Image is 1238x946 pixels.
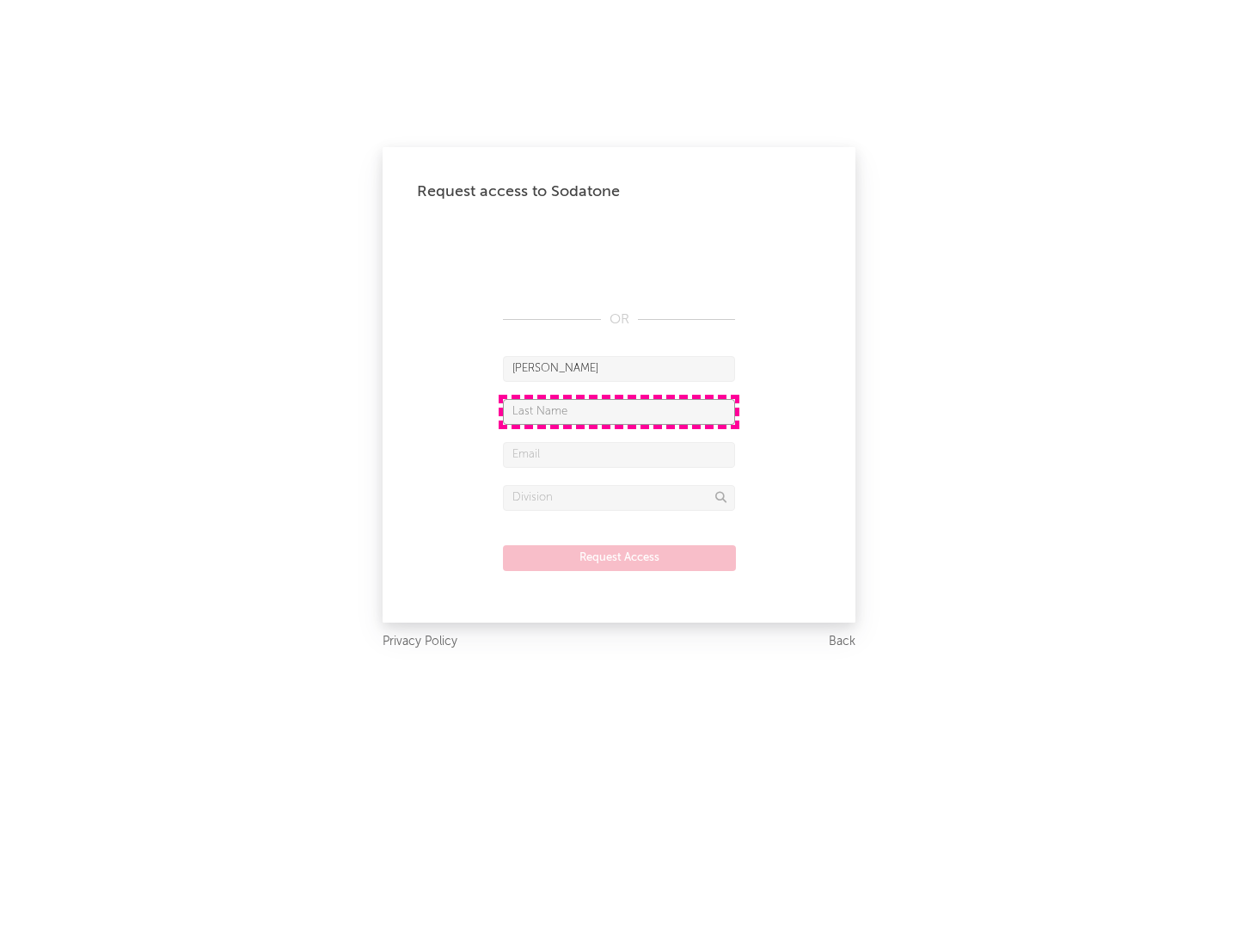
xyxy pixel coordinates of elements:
button: Request Access [503,545,736,571]
a: Back [829,631,855,653]
input: Division [503,485,735,511]
input: First Name [503,356,735,382]
input: Email [503,442,735,468]
a: Privacy Policy [383,631,457,653]
input: Last Name [503,399,735,425]
div: Request access to Sodatone [417,181,821,202]
div: OR [503,310,735,330]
